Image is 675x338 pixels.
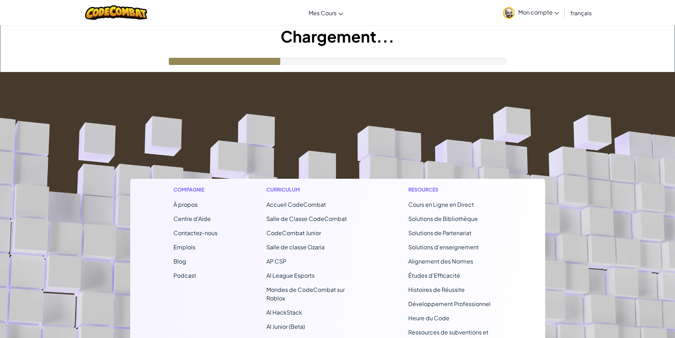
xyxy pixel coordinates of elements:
[309,9,337,17] span: Mes Cours
[408,286,465,293] a: Histoires de Réussite
[567,3,595,22] a: français
[408,215,478,222] a: Solutions de Bibliothèque
[266,229,321,237] a: CodeCombat Junior
[266,272,315,279] a: AI League Esports
[408,300,491,307] a: Développement Professionnel
[266,257,286,265] a: AP CSP
[266,243,325,251] a: Salle de classe Ozaria
[173,215,211,222] a: Centre d'Aide
[408,314,449,322] a: Heure du Code
[173,272,196,279] a: Podcast
[266,309,302,316] a: AI HackStack
[518,9,559,16] span: Mon compte
[408,243,479,251] a: Solutions d'enseignement
[408,272,460,279] a: Études d'Efficacité
[85,5,147,20] img: CodeCombat logo
[173,243,195,251] a: Emplois
[266,186,360,193] h1: Curriculum
[408,201,474,208] a: Cours en Ligne en Direct
[173,186,217,193] h1: Compagnie
[173,257,186,265] a: Blog
[266,323,305,330] a: AI Junior (Beta)
[173,229,217,237] span: Contactez-nous
[499,1,563,24] a: Mon compte
[305,3,347,22] a: Mes Cours
[0,25,675,47] h1: Chargement...
[266,286,345,302] a: Mondes de CodeCombat sur Roblox
[173,201,198,208] a: À propos
[408,186,502,193] h1: Resources
[408,229,471,237] a: Solutions de Partenariat
[266,201,326,208] span: Accueil CodeCombat
[570,9,592,17] span: français
[503,7,515,19] img: avatar
[408,257,473,265] a: Alignement des Normes
[266,215,347,222] a: Salle de Classe CodeCombat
